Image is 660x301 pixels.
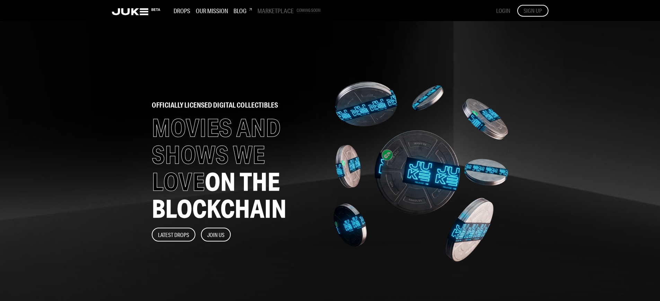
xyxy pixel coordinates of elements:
button: Join Us [201,228,231,241]
span: LOGIN [496,7,510,14]
span: ON THE BLOCKCHAIN [152,166,287,224]
button: LOGIN [496,7,510,15]
span: SIGN UP [523,7,542,15]
h2: officially licensed digital collectibles [152,102,320,109]
h3: Blog [234,7,252,15]
img: home-banner [333,52,509,291]
button: SIGN UP [517,5,548,17]
h3: Our Mission [196,7,228,15]
button: Latest Drops [152,228,195,241]
h3: Drops [174,7,190,15]
h1: MOVIES AND SHOWS WE LOVE [152,114,320,222]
